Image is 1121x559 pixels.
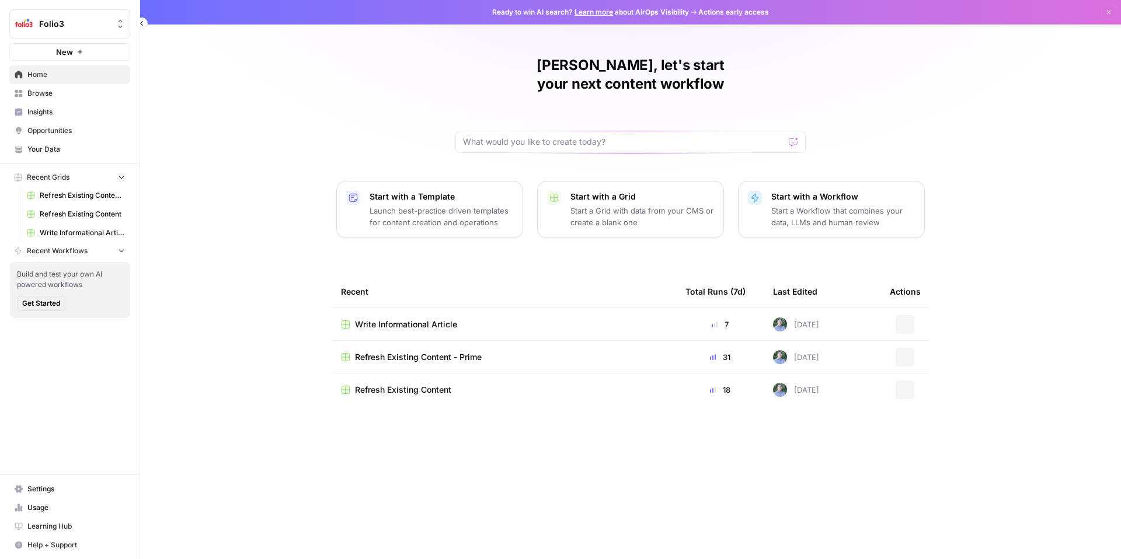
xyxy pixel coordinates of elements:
button: Start with a GridStart a Grid with data from your CMS or create a blank one [537,181,724,238]
p: Start a Grid with data from your CMS or create a blank one [570,205,714,228]
button: Start with a WorkflowStart a Workflow that combines your data, LLMs and human review [738,181,925,238]
div: 7 [685,319,754,330]
a: Insights [9,103,130,121]
a: Write Informational Article [341,319,667,330]
a: Refresh Existing Content - Prime [22,186,130,205]
div: Total Runs (7d) [685,275,746,308]
a: Home [9,65,130,84]
span: New [56,46,73,58]
span: Help + Support [27,540,125,550]
a: Opportunities [9,121,130,140]
img: f99d8lwoqhc1ne2bwf7b49ov7y8s [773,350,787,364]
img: Folio3 Logo [13,13,34,34]
span: Ready to win AI search? about AirOps Visibility [492,7,689,18]
button: Recent Grids [9,169,130,186]
div: Actions [890,275,921,308]
span: Get Started [22,298,60,309]
div: [DATE] [773,350,819,364]
span: Recent Workflows [27,246,88,256]
div: 31 [685,351,754,363]
img: f99d8lwoqhc1ne2bwf7b49ov7y8s [773,383,787,397]
button: Get Started [17,296,65,311]
button: New [9,43,130,61]
input: What would you like to create today? [463,136,784,148]
a: Refresh Existing Content - Prime [341,351,667,363]
div: 18 [685,384,754,396]
span: Refresh Existing Content - Prime [355,351,482,363]
div: Last Edited [773,275,817,308]
span: Write Informational Article [40,228,125,238]
a: Browse [9,84,130,103]
p: Start with a Grid [570,191,714,202]
span: Usage [27,502,125,513]
h1: [PERSON_NAME], let's start your next content workflow [455,56,806,93]
div: [DATE] [773,383,819,397]
a: Settings [9,480,130,498]
a: Refresh Existing Content [22,205,130,223]
a: Write Informational Article [22,223,130,242]
span: Build and test your own AI powered workflows [17,269,123,290]
span: Refresh Existing Content [355,384,451,396]
span: Insights [27,107,125,117]
div: [DATE] [773,317,819,331]
span: Browse [27,88,125,99]
a: Learning Hub [9,517,130,536]
span: Refresh Existing Content [40,209,125,219]
p: Start with a Workflow [771,191,915,202]
span: Refresh Existing Content - Prime [40,190,125,201]
span: Home [27,69,125,80]
span: Write Informational Article [355,319,457,330]
img: f99d8lwoqhc1ne2bwf7b49ov7y8s [773,317,787,331]
button: Help + Support [9,536,130,554]
span: Opportunities [27,125,125,136]
button: Start with a TemplateLaunch best-practice driven templates for content creation and operations [336,181,523,238]
a: Your Data [9,140,130,159]
button: Workspace: Folio3 [9,9,130,39]
span: Settings [27,484,125,494]
span: Actions early access [698,7,769,18]
span: Folio3 [39,18,110,30]
a: Learn more [575,8,613,16]
div: Recent [341,275,667,308]
span: Your Data [27,144,125,155]
a: Refresh Existing Content [341,384,667,396]
p: Start a Workflow that combines your data, LLMs and human review [771,205,915,228]
button: Recent Workflows [9,242,130,260]
span: Recent Grids [27,172,69,183]
a: Usage [9,498,130,517]
span: Learning Hub [27,521,125,532]
p: Start with a Template [370,191,513,202]
p: Launch best-practice driven templates for content creation and operations [370,205,513,228]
